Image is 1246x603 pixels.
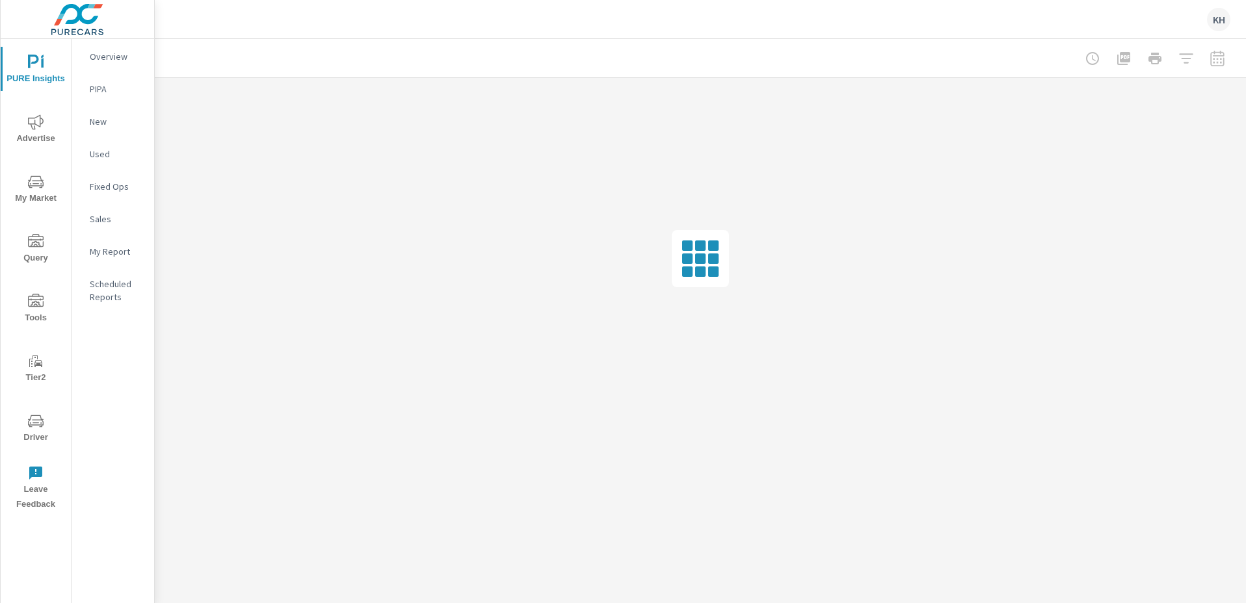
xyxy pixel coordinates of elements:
div: Overview [72,47,154,66]
div: KH [1207,8,1230,31]
div: nav menu [1,39,71,517]
span: Driver [5,413,67,445]
span: Advertise [5,114,67,146]
div: Fixed Ops [72,177,154,196]
div: Scheduled Reports [72,274,154,307]
span: Query [5,234,67,266]
p: Sales [90,212,144,225]
span: PURE Insights [5,55,67,86]
p: Used [90,148,144,160]
p: Scheduled Reports [90,277,144,303]
p: Overview [90,50,144,63]
p: PIPA [90,83,144,96]
span: Leave Feedback [5,465,67,512]
div: PIPA [72,79,154,99]
div: New [72,112,154,131]
span: Tools [5,294,67,326]
p: Fixed Ops [90,180,144,193]
div: Sales [72,209,154,229]
p: My Report [90,245,144,258]
p: New [90,115,144,128]
span: Tier2 [5,353,67,385]
div: Used [72,144,154,164]
span: My Market [5,174,67,206]
div: My Report [72,242,154,261]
